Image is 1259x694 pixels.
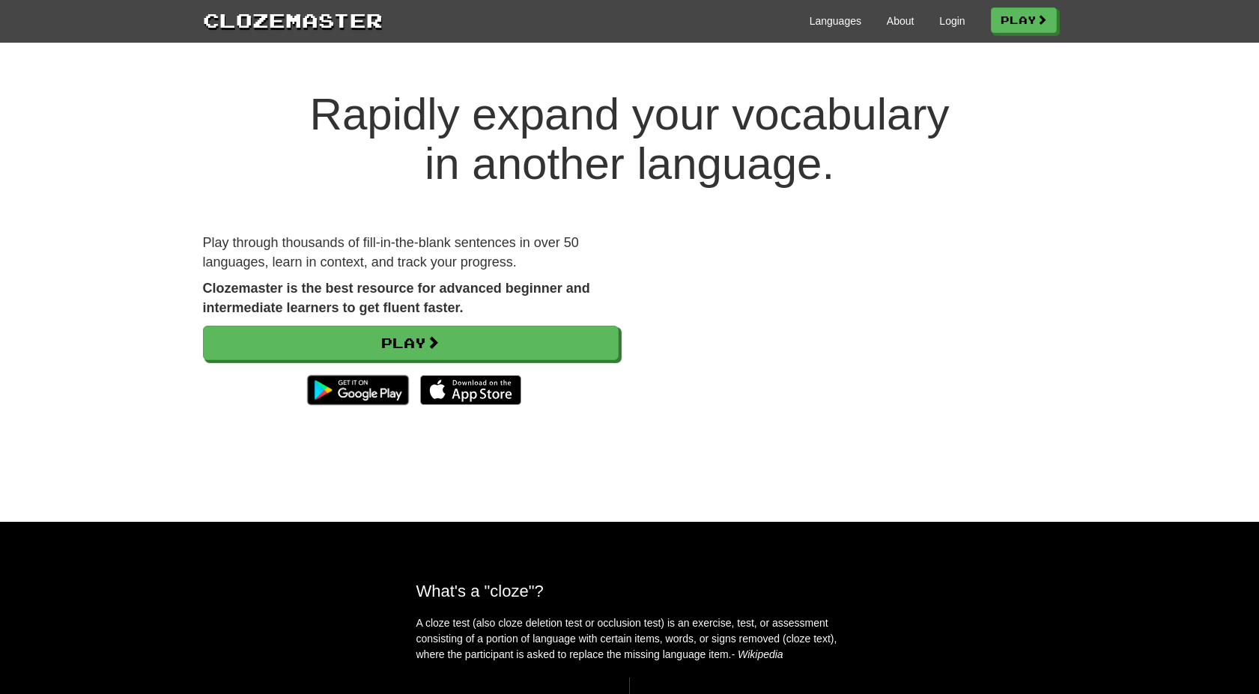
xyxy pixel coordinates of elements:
[939,13,965,28] a: Login
[203,6,383,34] a: Clozemaster
[420,375,521,405] img: Download_on_the_App_Store_Badge_US-UK_135x40-25178aeef6eb6b83b96f5f2d004eda3bffbb37122de64afbaef7...
[732,648,783,660] em: - Wikipedia
[991,7,1057,33] a: Play
[203,326,619,360] a: Play
[203,281,590,315] strong: Clozemaster is the best resource for advanced beginner and intermediate learners to get fluent fa...
[810,13,861,28] a: Languages
[203,234,619,272] p: Play through thousands of fill-in-the-blank sentences in over 50 languages, learn in context, and...
[887,13,914,28] a: About
[416,582,843,600] h2: What's a "cloze"?
[300,368,416,413] img: Get it on Google Play
[416,615,843,663] p: A cloze test (also cloze deletion test or occlusion test) is an exercise, test, or assessment con...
